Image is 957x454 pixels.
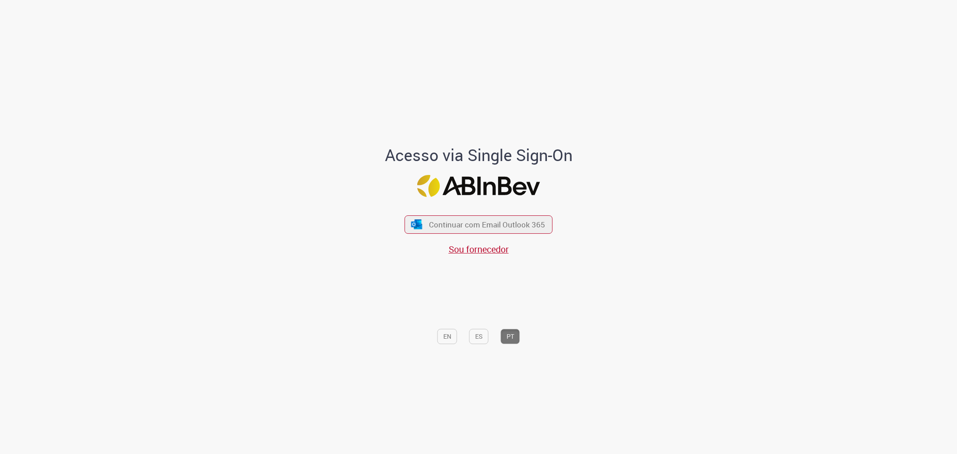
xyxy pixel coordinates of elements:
button: ícone Azure/Microsoft 360 Continuar com Email Outlook 365 [405,215,553,234]
img: ícone Azure/Microsoft 360 [410,219,423,229]
h1: Acesso via Single Sign-On [354,146,603,164]
button: PT [501,329,520,344]
button: EN [437,329,457,344]
span: Continuar com Email Outlook 365 [429,219,545,230]
a: Sou fornecedor [449,243,509,255]
button: ES [469,329,489,344]
img: Logo ABInBev [417,175,540,197]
